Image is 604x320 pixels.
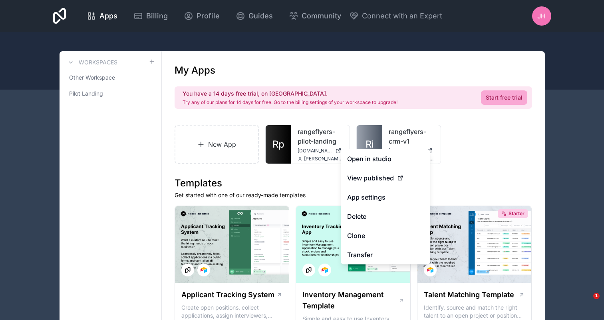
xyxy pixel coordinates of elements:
span: Starter [509,210,525,217]
a: [DOMAIN_NAME] [298,148,343,154]
span: Guides [248,10,273,22]
span: [PERSON_NAME][EMAIL_ADDRESS][DOMAIN_NAME] [304,156,343,162]
a: Ri [357,125,382,164]
a: Profile [177,7,226,25]
a: New App [175,125,259,164]
h1: Templates [175,177,532,190]
span: Profile [197,10,220,22]
span: [DOMAIN_NAME] [298,148,332,154]
p: Identify, source and match the right talent to an open project or position with our Talent Matchi... [424,304,525,320]
span: [DOMAIN_NAME] [389,148,423,154]
a: Open in studio [341,149,430,168]
h1: Inventory Management Template [302,289,398,312]
a: rangeflyers-pilot-landing [298,127,343,146]
p: Try any of our plans for 14 days for free. Go to the billing settings of your workspace to upgrade! [183,99,397,106]
a: Pilot Landing [66,86,155,101]
p: Get started with one of our ready-made templates [175,191,532,199]
span: Ri [366,138,374,151]
a: Guides [229,7,279,25]
a: Workspaces [66,58,117,67]
a: Billing [127,7,174,25]
span: Community [302,10,341,22]
span: Connect with an Expert [362,10,442,22]
span: JH [537,11,546,21]
span: View published [347,173,394,183]
a: rangeflyers-crm-v1 [389,127,434,146]
span: Apps [99,10,117,22]
a: Clone [341,226,430,245]
img: Airtable Logo [201,267,207,273]
iframe: Intercom live chat [577,293,596,312]
h2: You have a 14 days free trial, on [GEOGRAPHIC_DATA]. [183,90,397,98]
a: Start free trial [481,90,527,105]
span: Pilot Landing [69,90,103,98]
a: View published [341,168,430,188]
span: Other Workspace [69,74,115,82]
span: 1 [593,293,600,299]
a: Rp [266,125,291,164]
img: Airtable Logo [322,267,328,273]
span: Billing [146,10,168,22]
button: Connect with an Expert [349,10,442,22]
a: Transfer [341,245,430,264]
img: Airtable Logo [427,267,433,273]
a: Other Workspace [66,70,155,85]
p: Create open positions, collect applications, assign interviewers, centralise candidate feedback a... [181,304,283,320]
button: Delete [341,207,430,226]
a: [DOMAIN_NAME] [389,148,434,154]
h3: Workspaces [79,58,117,66]
a: Apps [80,7,124,25]
h1: My Apps [175,64,215,77]
h1: Applicant Tracking System [181,289,274,300]
h1: Talent Matching Template [424,289,514,300]
a: Community [282,7,348,25]
span: Rp [272,138,284,151]
a: App settings [341,188,430,207]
